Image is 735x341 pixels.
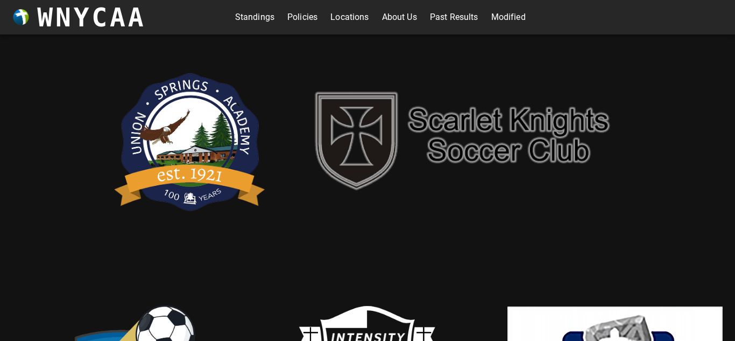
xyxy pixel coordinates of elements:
[491,9,526,26] a: Modified
[109,56,271,223] img: usa.png
[13,9,29,25] img: wnycaaBall.png
[303,81,626,198] img: sk.png
[382,9,417,26] a: About Us
[430,9,478,26] a: Past Results
[330,9,369,26] a: Locations
[287,9,317,26] a: Policies
[235,9,274,26] a: Standings
[37,2,146,32] h3: WNYCAA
